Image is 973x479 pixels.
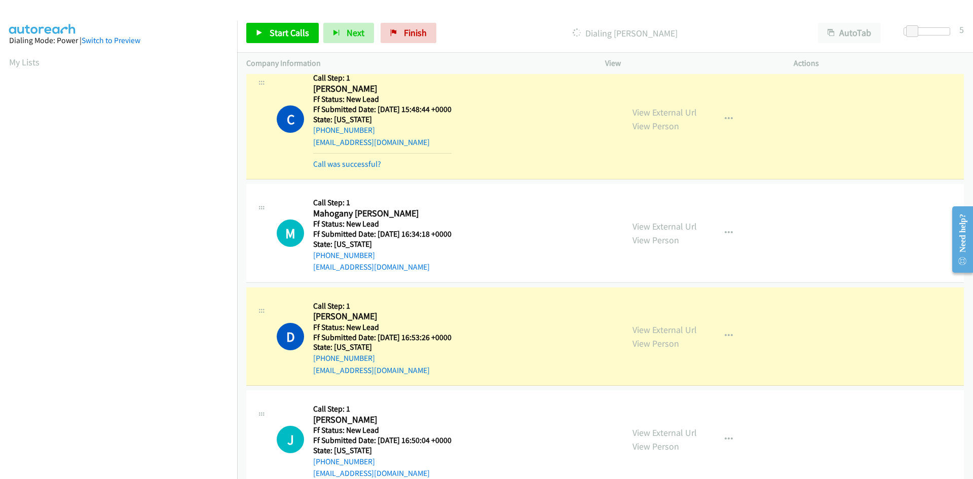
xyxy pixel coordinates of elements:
[313,229,452,239] h5: Ff Submitted Date: [DATE] 16:34:18 +0000
[313,94,452,104] h5: Ff Status: New Lead
[404,27,427,39] span: Finish
[818,23,881,43] button: AutoTab
[313,435,452,446] h5: Ff Submitted Date: [DATE] 16:50:04 +0000
[632,338,679,349] a: View Person
[381,23,436,43] a: Finish
[277,219,304,247] div: The call is yet to be attempted
[246,23,319,43] a: Start Calls
[450,26,800,40] p: Dialing [PERSON_NAME]
[313,311,452,322] h2: [PERSON_NAME]
[347,27,364,39] span: Next
[313,468,430,478] a: [EMAIL_ADDRESS][DOMAIN_NAME]
[313,73,452,83] h5: Call Step: 1
[605,57,775,69] p: View
[246,57,587,69] p: Company Information
[82,35,140,45] a: Switch to Preview
[313,239,452,249] h5: State: [US_STATE]
[944,199,973,280] iframe: Resource Center
[632,324,697,336] a: View External Url
[277,323,304,350] h1: D
[277,105,304,133] h1: C
[313,333,452,343] h5: Ff Submitted Date: [DATE] 16:53:26 +0000
[313,457,375,466] a: [PHONE_NUMBER]
[632,106,697,118] a: View External Url
[313,365,430,375] a: [EMAIL_ADDRESS][DOMAIN_NAME]
[313,353,375,363] a: [PHONE_NUMBER]
[313,262,430,272] a: [EMAIL_ADDRESS][DOMAIN_NAME]
[632,440,679,452] a: View Person
[632,234,679,246] a: View Person
[9,34,228,47] div: Dialing Mode: Power |
[313,250,375,260] a: [PHONE_NUMBER]
[313,137,430,147] a: [EMAIL_ADDRESS][DOMAIN_NAME]
[313,404,452,414] h5: Call Step: 1
[277,426,304,453] h1: J
[632,120,679,132] a: View Person
[277,219,304,247] h1: M
[270,27,309,39] span: Start Calls
[313,301,452,311] h5: Call Step: 1
[9,56,40,68] a: My Lists
[313,446,452,456] h5: State: [US_STATE]
[313,219,452,229] h5: Ff Status: New Lead
[313,125,375,135] a: [PHONE_NUMBER]
[313,322,452,333] h5: Ff Status: New Lead
[313,104,452,115] h5: Ff Submitted Date: [DATE] 15:48:44 +0000
[313,83,452,95] h2: [PERSON_NAME]
[313,115,452,125] h5: State: [US_STATE]
[313,342,452,352] h5: State: [US_STATE]
[632,220,697,232] a: View External Url
[959,23,964,36] div: 5
[313,159,381,169] a: Call was successful?
[313,198,452,208] h5: Call Step: 1
[313,425,452,435] h5: Ff Status: New Lead
[277,426,304,453] div: The call is yet to be attempted
[794,57,964,69] p: Actions
[323,23,374,43] button: Next
[313,208,452,219] h2: Mahogany [PERSON_NAME]
[632,427,697,438] a: View External Url
[313,414,452,426] h2: [PERSON_NAME]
